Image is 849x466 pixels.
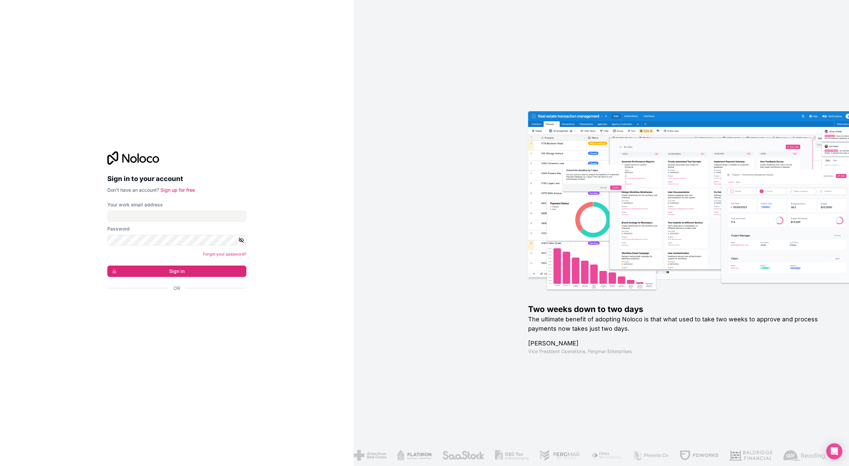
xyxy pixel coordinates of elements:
img: /assets/american-red-cross-BAupjrZR.png [354,450,386,461]
img: /assets/phoenix-BREaitsQ.png [633,450,669,461]
span: Or [173,285,180,292]
input: Password [107,235,246,246]
label: Password [107,225,130,232]
h1: [PERSON_NAME] [528,339,828,348]
h2: Sign in to your account [107,173,246,185]
iframe: Schaltfläche „Über Google anmelden“ [104,299,244,314]
img: /assets/fdworks-Bi04fVtw.png [680,450,719,461]
img: /assets/gbstax-C-GtDUiK.png [495,450,529,461]
img: /assets/fiera-fwj2N5v4.png [591,450,622,461]
input: Email address [107,211,246,221]
div: Open Intercom Messenger [826,443,842,459]
h2: The ultimate benefit of adopting Noloco is that what used to take two weeks to approve and proces... [528,315,828,333]
h1: Vice President Operations , Fergmar Enterprises [528,348,828,355]
a: Sign up for free [160,187,195,193]
img: /assets/airreading-FwAmRzSr.png [783,450,826,461]
a: Forgot your password? [203,252,246,257]
img: /assets/fergmar-CudnrXN5.png [539,450,580,461]
button: Sign in [107,266,246,277]
img: /assets/saastock-C6Zbiodz.png [442,450,484,461]
img: /assets/baldridge-DxmPIwAm.png [729,450,773,461]
img: /assets/flatiron-C8eUkumj.png [397,450,432,461]
h1: Two weeks down to two days [528,304,828,315]
label: Your work email address [107,201,163,208]
span: Don't have an account? [107,187,159,193]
